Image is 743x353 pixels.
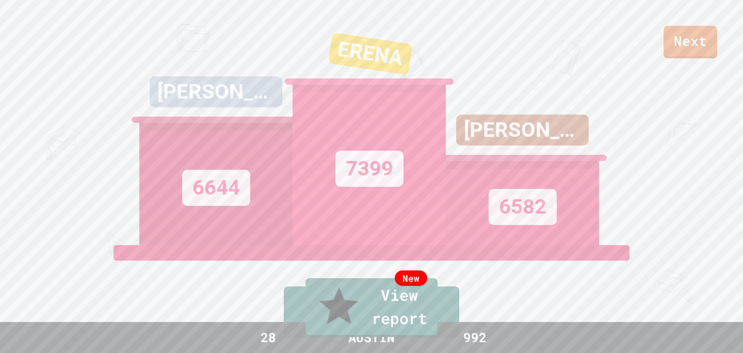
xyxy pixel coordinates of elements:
div: New [395,270,427,286]
div: 6582 [489,189,557,225]
a: View report [305,278,438,337]
div: [PERSON_NAME] [456,115,589,146]
div: 6644 [182,170,250,206]
div: 7399 [335,151,403,187]
div: ERENA [328,33,413,75]
div: [PERSON_NAME] [150,76,282,107]
a: Next [664,26,717,58]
